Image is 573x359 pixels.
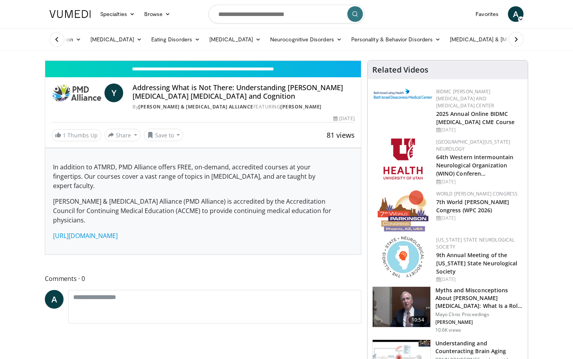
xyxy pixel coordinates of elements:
[104,129,141,141] button: Share
[382,236,424,277] img: 71a8b48c-8850-4916-bbdd-e2f3ccf11ef9.png.150x105_q85_autocrop_double_scale_upscale_version-0.2.png
[409,316,427,324] span: 10:54
[50,10,91,18] img: VuMedi Logo
[445,32,557,47] a: [MEDICAL_DATA] & [MEDICAL_DATA]
[471,6,503,22] a: Favorites
[436,215,522,222] div: [DATE]
[63,132,66,139] span: 1
[436,139,511,152] a: [GEOGRAPHIC_DATA][US_STATE] Neurology
[372,286,523,333] a: 10:54 Myths and Misconceptions About [PERSON_NAME][MEDICAL_DATA]: What Is a Role of … Mayo Clinic...
[373,287,430,327] img: dd4ea4d2-548e-40e2-8487-b77733a70694.150x105_q85_crop-smart_upscale.jpg
[104,84,123,102] a: Y
[436,153,514,177] a: 64th Western Intermountain Neurological Organization (WINO) Conferen…
[435,327,461,333] p: 10.6K views
[436,178,522,185] div: [DATE]
[45,274,361,284] span: Comments 0
[347,32,445,47] a: Personality & Behavior Disorders
[435,339,523,355] h3: Understanding and Counteracting Brain Aging
[436,126,522,133] div: [DATE]
[333,115,354,122] div: [DATE]
[138,103,253,110] a: [PERSON_NAME] & [MEDICAL_DATA] Alliance
[436,190,518,197] a: World [PERSON_NAME] Congress
[436,276,522,283] div: [DATE]
[435,286,523,310] h3: Myths and Misconceptions About [PERSON_NAME][MEDICAL_DATA]: What Is a Role of …
[435,319,523,325] p: [PERSON_NAME]
[265,32,347,47] a: Neurocognitive Disorders
[436,110,515,126] a: 2025 Annual Online BIDMC [MEDICAL_DATA] CME Course
[147,32,205,47] a: Eating Disorders
[280,103,322,110] a: [PERSON_NAME]
[45,60,361,61] video-js: Video Player
[378,190,428,231] img: 16fe1da8-a9a0-4f15-bd45-1dd1acf19c34.png.150x105_q85_autocrop_double_scale_upscale_version-0.2.png
[53,162,353,190] p: In addition to ATMRD, PMD Alliance offers FREE, on-demand, accredited courses at your fingertips....
[51,84,101,102] img: Parkinson & Movement Disorder Alliance
[436,251,518,275] a: 9th Annual Meeting of the [US_STATE] State Neurological Society
[436,236,515,250] a: [US_STATE] State Neurological Society
[435,311,523,318] p: Mayo Clinic Proceedings
[86,32,147,47] a: [MEDICAL_DATA]
[374,89,432,99] img: c96b19ec-a48b-46a9-9095-935f19585444.png.150x105_q85_autocrop_double_scale_upscale_version-0.2.png
[133,84,355,100] h4: Addressing What is Not There: Understanding [PERSON_NAME][MEDICAL_DATA] [MEDICAL_DATA] and Cognition
[327,130,355,140] span: 81 views
[51,129,101,141] a: 1 Thumbs Up
[508,6,523,22] a: A
[144,129,184,141] button: Save to
[209,5,364,23] input: Search topics, interventions
[436,198,509,214] a: 7th World [PERSON_NAME] Congress (WPC 2026)
[372,65,428,75] h4: Related Videos
[95,6,140,22] a: Specialties
[205,32,265,47] a: [MEDICAL_DATA]
[384,139,423,179] img: f6362829-b0a3-407d-a044-59546adfd345.png.150x105_q85_autocrop_double_scale_upscale_version-0.2.png
[436,88,494,109] a: BIDMC [PERSON_NAME][MEDICAL_DATA] and [MEDICAL_DATA] Center
[45,290,64,309] a: A
[53,197,353,225] p: [PERSON_NAME] & [MEDICAL_DATA] Alliance (PMD Alliance) is accredited by the Accreditation Council...
[133,103,355,110] div: By FEATURING
[53,231,118,240] a: [URL][DOMAIN_NAME]
[140,6,175,22] a: Browse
